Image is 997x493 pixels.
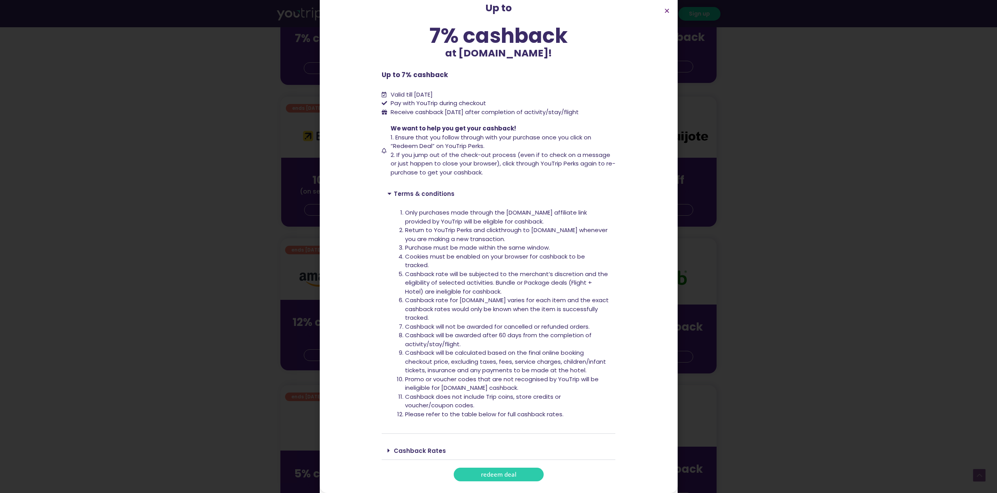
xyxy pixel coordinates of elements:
[405,296,609,322] li: Cashback rate for [DOMAIN_NAME] varies for each item and the exact cashback rates would only be k...
[382,442,615,460] div: Cashback Rates
[454,468,544,481] a: redeem deal
[405,226,609,243] li: Return to YouTrip Perks and clickthrough to [DOMAIN_NAME] whenever you are making a new transaction.
[405,410,609,419] li: Please refer to the table below for full cashback rates.
[405,243,609,252] li: Purchase must be made within the same window.
[405,349,609,375] li: Cashback will be calculated based on the final online booking checkout price, excluding taxes, fe...
[391,151,615,176] span: 2. If you jump out of the check-out process (even if to check on a message or just happen to clos...
[664,8,670,14] a: Close
[389,99,486,108] span: Pay with YouTrip during checkout
[382,202,615,434] div: Terms & conditions
[405,252,609,270] li: Cookies must be enabled on your browser for cashback to be tracked.
[382,185,615,202] div: Terms & conditions
[382,46,615,61] p: at [DOMAIN_NAME]!
[391,108,579,116] span: Receive cashback [DATE] after completion of activity/stay/flight
[382,1,615,16] p: Up to
[391,124,516,132] span: We want to help you get your cashback!
[394,190,454,198] a: Terms & conditions
[391,90,433,99] span: Valid till [DATE]
[405,270,609,296] li: Cashback rate will be subjected to the merchant’s discretion and the eligibility of selected acti...
[391,133,591,150] span: 1. Ensure that you follow through with your purchase once you click on “Redeem Deal” on YouTrip P...
[405,375,609,393] li: Promo or voucher codes that are not recognised by YouTrip will be ineligible for [DOMAIN_NAME] ca...
[405,331,609,349] li: Cashback will be awarded after 60 days from the completion of activity/stay/flight.
[394,447,446,455] a: Cashback Rates
[405,322,609,331] li: Cashback will not be awarded for cancelled or refunded orders.
[382,70,448,79] b: Up to 7% cashback
[405,393,609,410] li: Cashback does not include Trip coins, store credits or voucher/coupon codes.
[382,25,615,46] div: 7% cashback
[481,472,516,477] span: redeem deal
[405,208,609,226] li: Only purchases made through the [DOMAIN_NAME] affiliate link provided by YouTrip will be eligible...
